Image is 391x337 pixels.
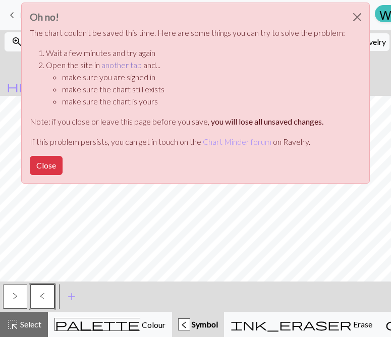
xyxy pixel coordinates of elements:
a: another tab [101,60,142,70]
span: Colour [140,320,165,329]
button: > [3,285,27,309]
li: make sure the chart still exists [62,83,345,95]
span: highlight_alt [7,317,19,331]
li: Open the site in and... [46,59,345,107]
button: Erase [224,312,379,337]
span: twisted purl [13,292,18,300]
li: make sure the chart is yours [62,95,345,107]
div: < [179,319,190,331]
span: twisted knit [40,292,45,300]
p: Note: if you close or leave this page before you save, [30,116,345,128]
button: < Symbol [172,312,224,337]
button: Close [30,156,63,175]
span: Select [19,319,41,329]
p: The chart couldn't be saved this time. Here are some things you can try to solve the problem: [30,27,345,39]
button: Close [345,3,369,31]
button: < [30,285,54,309]
span: Erase [352,319,372,329]
li: Wait a few minutes and try again [46,47,345,59]
button: Colour [48,312,172,337]
span: palette [55,317,140,331]
a: Chart Minder forum [203,137,271,146]
span: add [66,290,78,304]
p: If this problem persists, you can get in touch on the on Ravelry. [30,136,345,148]
strong: you will lose all unsaved changes. [211,117,323,126]
li: make sure you are signed in [62,71,345,83]
span: Symbol [190,319,218,329]
span: ink_eraser [231,317,352,331]
h3: Oh no! [30,11,345,23]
